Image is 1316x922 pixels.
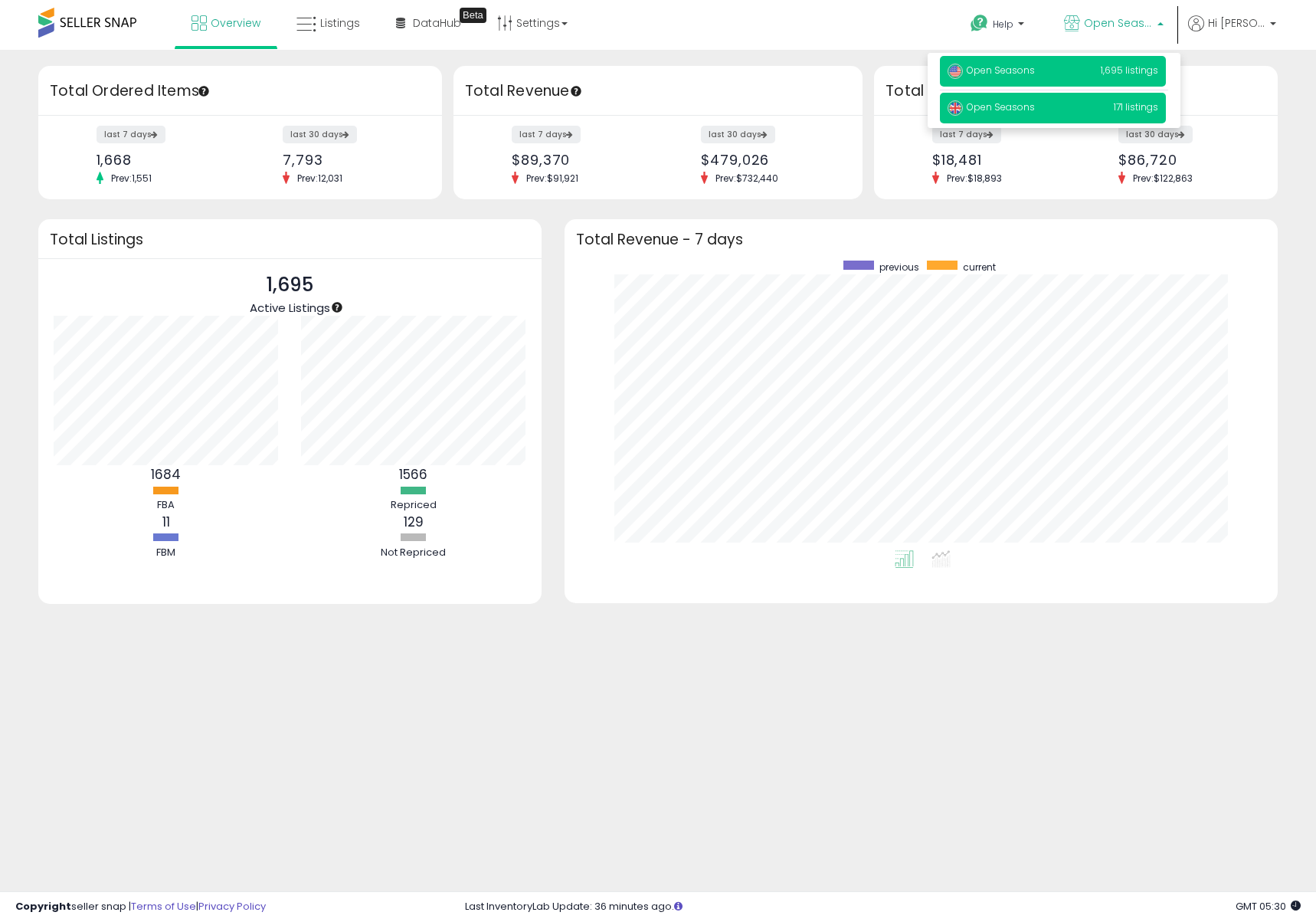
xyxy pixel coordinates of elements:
div: FBA [120,498,212,513]
div: $89,370 [512,152,647,168]
div: Tooltip anchor [197,84,211,98]
div: Tooltip anchor [569,84,583,98]
h3: Total Ordered Items [50,80,430,102]
span: Open Seasons [948,100,1035,113]
span: Active Listings [250,300,330,316]
b: 129 [404,513,424,531]
label: last 7 days [97,126,165,143]
h3: Total Listings [50,234,530,245]
h3: Total Revenue [465,80,851,102]
span: Prev: $91,921 [519,172,586,185]
img: uk.png [948,100,963,116]
div: Not Repriced [368,546,460,560]
i: Get Help [970,14,989,33]
div: 1,668 [97,152,229,168]
div: $18,481 [932,152,1065,168]
label: last 30 days [1118,126,1193,143]
h3: Total Profit [886,80,1266,102]
div: Tooltip anchor [460,8,486,23]
span: Open Seasons [948,64,1035,77]
p: 1,695 [250,271,330,300]
span: previous [879,261,919,274]
h3: Total Revenue - 7 days [576,234,1266,245]
a: Help [958,2,1039,50]
span: current [963,261,996,274]
span: Overview [211,15,260,31]
label: last 30 days [701,126,775,143]
div: FBM [120,546,212,560]
span: Listings [320,15,360,31]
b: 1684 [151,465,181,484]
span: Prev: $18,893 [939,172,1010,185]
label: last 30 days [283,126,357,143]
span: 171 listings [1114,100,1158,113]
span: Open Seasons [1084,15,1153,31]
label: last 7 days [932,126,1001,143]
span: Hi [PERSON_NAME] [1208,15,1265,31]
span: Prev: 1,551 [103,172,159,185]
img: usa.png [948,64,963,79]
span: Prev: $122,863 [1125,172,1200,185]
b: 1566 [399,465,427,484]
div: $86,720 [1118,152,1251,168]
div: Repriced [368,498,460,513]
a: Hi [PERSON_NAME] [1188,15,1276,50]
span: 1,695 listings [1101,64,1158,77]
div: Tooltip anchor [330,300,344,314]
b: 11 [162,513,170,531]
label: last 7 days [512,126,581,143]
span: Help [993,18,1013,31]
span: Prev: 12,031 [290,172,350,185]
div: $479,026 [701,152,836,168]
span: Prev: $732,440 [708,172,786,185]
span: DataHub [413,15,461,31]
div: 7,793 [283,152,415,168]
